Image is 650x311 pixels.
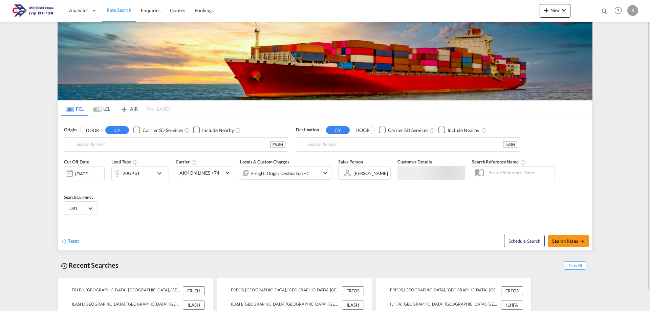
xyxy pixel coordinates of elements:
span: Search Rates [552,238,585,244]
div: Freight Origin Destination Factory Stuffingicon-chevron-down [240,166,331,180]
div: S [627,5,638,16]
md-tab-item: LCL [88,101,115,116]
md-icon: icon-chevron-down [560,6,568,14]
md-icon: icon-plus 400-fg [542,6,550,14]
md-icon: icon-refresh [61,238,67,244]
div: Origin DOOR CY Checkbox No InkUnchecked: Search for CY (Container Yard) services for all selected... [58,116,592,250]
button: Note: By default Schedule search will only considerorigin ports, destination ports and cut off da... [504,235,545,247]
div: [DATE] [75,171,89,177]
md-icon: Your search will be saved by the below given name [520,160,526,165]
input: Search by Port [308,139,503,150]
div: [DATE] [64,166,105,180]
div: Carrier SD Services [388,127,428,134]
md-icon: icon-chevron-down [321,169,329,177]
md-input-container: Le Havre, FRLEH [64,138,289,151]
md-icon: icon-airplane [120,105,128,110]
input: Search by Port [76,139,270,150]
div: Recent Searches [58,258,121,273]
span: Analytics [69,7,88,14]
input: Search Reference Name [485,168,555,178]
span: New [542,7,568,13]
span: Rate Search [107,7,131,13]
span: Enquiries [141,7,160,13]
button: Search Ratesicon-arrow-right [548,235,589,247]
span: Origin [64,127,76,133]
span: Show All [564,261,586,270]
div: Help [612,5,627,17]
md-select: Select Currency: $ USDUnited States Dollar [68,203,94,213]
md-icon: icon-magnify [601,7,608,15]
div: ILASH, Ashdod, Israel, Levante, Middle East [225,301,340,309]
md-tab-item: AIR [115,101,143,116]
div: Freight Origin Destination Factory Stuffing [251,169,309,178]
div: icon-refreshReset [61,238,79,245]
button: CY [326,126,350,134]
button: CY [105,126,129,134]
md-checkbox: Checkbox No Ink [438,127,479,134]
div: ILASH [342,301,364,309]
div: Carrier SD Services [143,127,183,134]
span: Cut Off Date [64,159,89,164]
div: FRFOS [342,286,364,295]
div: Include Nearby [202,127,234,134]
div: FRFOS, Fos-sur-Mer, France, Western Europe, Europe [384,286,499,295]
div: Include Nearby [448,127,479,134]
div: 20GP x1 [123,169,140,178]
md-pagination-wrapper: Use the left and right arrow keys to navigate between tabs [61,101,170,116]
span: Bookings [195,7,214,13]
md-icon: icon-information-outline [133,160,138,165]
md-icon: The selected Trucker/Carrierwill be displayed in the rate results If the rates are from another f... [191,160,197,165]
span: Locals & Custom Charges [240,159,289,164]
img: 166978e0a5f911edb4280f3c7a976193.png [10,3,56,18]
md-checkbox: Checkbox No Ink [379,127,428,134]
div: FRLEH, Le Havre, France, Western Europe, Europe [66,286,181,295]
md-checkbox: Checkbox No Ink [193,127,234,134]
img: LCL+%26+FCL+BACKGROUND.png [58,22,592,100]
span: Reset [67,238,79,244]
div: [PERSON_NAME] [353,171,388,176]
md-icon: icon-backup-restore [60,262,68,270]
md-icon: Unchecked: Ignores neighbouring ports when fetching rates.Checked : Includes neighbouring ports w... [481,128,487,133]
div: FRLEH [183,286,205,295]
md-icon: icon-chevron-down [155,169,167,177]
span: Search Currency [64,195,93,200]
div: FRFOS [501,286,523,295]
md-icon: Unchecked: Search for CY (Container Yard) services for all selected carriers.Checked : Search for... [430,128,435,133]
span: AKKON LINES +74 [179,170,223,176]
div: ILHFA, Haifa, Israel, Levante, Middle East [384,301,499,309]
span: USD [68,205,87,212]
div: 20GP x1icon-chevron-down [111,166,169,180]
md-select: Sales Person: SARY HAVIV [353,168,389,178]
span: Quotes [170,7,185,13]
span: Customer Details [397,159,432,164]
span: Help [612,5,624,16]
md-icon: Unchecked: Ignores neighbouring ports when fetching rates.Checked : Includes neighbouring ports w... [235,128,241,133]
md-icon: Unchecked: Search for CY (Container Yard) services for all selected carriers.Checked : Search for... [184,128,190,133]
div: ILASH, Ashdod, Israel, Levante, Middle East [66,301,181,309]
button: icon-plus 400-fgNewicon-chevron-down [540,4,570,18]
button: DOOR [351,126,374,134]
span: Carrier [176,159,197,164]
span: Search Reference Name [472,159,526,164]
md-tab-item: FCL [61,101,88,116]
md-input-container: Ashdod, ILASH [296,138,521,151]
div: FRFOS, Fos-sur-Mer, France, Western Europe, Europe [225,286,340,295]
div: ILASH [183,301,205,309]
span: Destination [296,127,319,133]
button: DOOR [81,126,104,134]
div: FRLEH [270,141,285,148]
div: icon-magnify [601,7,608,18]
span: Load Type [111,159,138,164]
md-icon: icon-arrow-right [580,239,585,244]
span: Sales Person [338,159,363,164]
md-datepicker: Select [64,180,69,189]
md-checkbox: Checkbox No Ink [133,127,183,134]
div: ILASH [503,141,517,148]
div: ILHFA [501,301,523,309]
